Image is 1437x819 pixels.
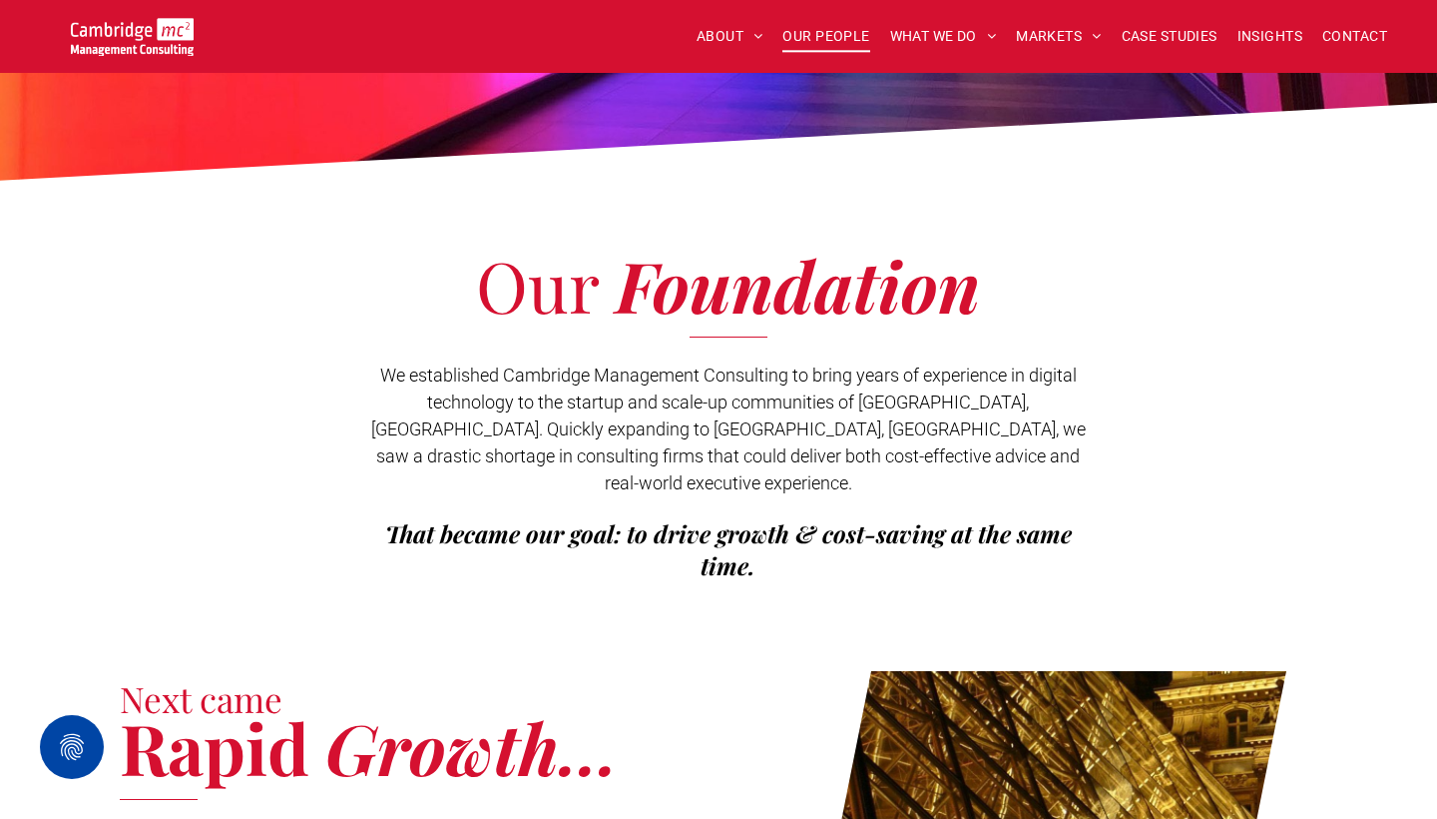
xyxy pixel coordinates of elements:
a: ABOUT [687,21,773,52]
a: CASE STUDIES [1112,21,1227,52]
span: Our [476,238,599,332]
span: Growth... [325,700,619,794]
img: Go to Homepage [71,18,194,56]
a: INSIGHTS [1227,21,1312,52]
a: OUR PEOPLE [772,21,879,52]
span: Foundation [616,238,980,332]
a: MARKETS [1006,21,1111,52]
span: That became our goal: to drive growth & cost-saving at the same time. [385,517,1072,581]
span: OUR PEOPLE [782,21,869,52]
span: Next came [120,675,282,722]
a: CONTACT [1312,21,1397,52]
a: Your Business Transformed | Cambridge Management Consulting [71,21,194,42]
span: Rapid [120,700,309,794]
a: WHAT WE DO [880,21,1007,52]
span: We established Cambridge Management Consulting to bring years of experience in digital technology... [371,365,1086,493]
